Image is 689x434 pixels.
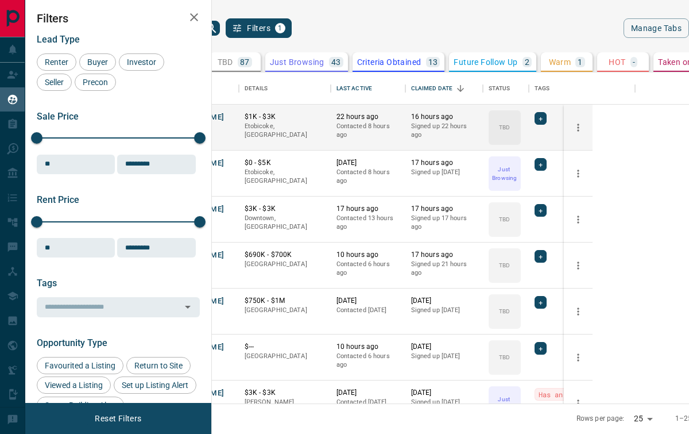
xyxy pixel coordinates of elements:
[570,395,587,412] button: more
[130,361,187,370] span: Return to Site
[270,58,324,66] p: Just Browsing
[226,18,292,38] button: Filters1
[570,211,587,228] button: more
[357,58,421,66] p: Criteria Obtained
[41,381,107,390] span: Viewed a Listing
[535,158,547,171] div: +
[535,112,547,125] div: +
[539,205,543,216] span: +
[490,395,520,412] p: Just Browsing
[454,58,517,66] p: Future Follow Up
[245,260,325,269] p: [GEOGRAPHIC_DATA]
[158,72,239,105] div: Name
[411,204,477,214] p: 17 hours ago
[578,58,582,66] p: 1
[336,122,400,140] p: Contacted 8 hours ago
[37,278,57,289] span: Tags
[245,168,325,186] p: Etobicoke, [GEOGRAPHIC_DATA]
[41,78,68,87] span: Seller
[411,398,477,407] p: Signed up [DATE]
[37,111,79,122] span: Sale Price
[411,260,477,278] p: Signed up 21 hours ago
[499,353,510,362] p: TBD
[411,158,477,168] p: 17 hours ago
[336,260,400,278] p: Contacted 6 hours ago
[245,342,325,352] p: $---
[576,414,625,424] p: Rows per page:
[79,78,112,87] span: Precon
[118,381,192,390] span: Set up Listing Alert
[123,57,160,67] span: Investor
[411,306,477,315] p: Signed up [DATE]
[549,58,571,66] p: Warm
[336,204,400,214] p: 17 hours ago
[41,361,119,370] span: Favourited a Listing
[609,58,625,66] p: HOT
[428,58,438,66] p: 13
[629,410,657,427] div: 25
[483,72,529,105] div: Status
[411,342,477,352] p: [DATE]
[490,165,520,182] p: Just Browsing
[411,352,477,361] p: Signed up [DATE]
[37,53,76,71] div: Renter
[336,296,400,306] p: [DATE]
[245,250,325,260] p: $690K - $700K
[624,18,689,38] button: Manage Tabs
[119,53,164,71] div: Investor
[245,296,325,306] p: $750K - $1M
[75,74,116,91] div: Precon
[37,397,124,414] div: Set up Building Alert
[411,296,477,306] p: [DATE]
[336,250,400,260] p: 10 hours ago
[218,58,233,66] p: TBD
[41,57,72,67] span: Renter
[240,58,250,66] p: 87
[180,299,196,315] button: Open
[239,72,331,105] div: Details
[37,377,111,394] div: Viewed a Listing
[336,168,400,186] p: Contacted 8 hours ago
[37,357,123,374] div: Favourited a Listing
[41,401,120,410] span: Set up Building Alert
[245,306,325,315] p: [GEOGRAPHIC_DATA]
[499,261,510,270] p: TBD
[336,342,400,352] p: 10 hours ago
[245,112,325,122] p: $1K - $3K
[336,398,400,407] p: Contacted [DATE]
[499,123,510,132] p: TBD
[37,34,80,45] span: Lead Type
[83,57,112,67] span: Buyer
[411,112,477,122] p: 16 hours ago
[411,214,477,232] p: Signed up 17 hours ago
[525,58,529,66] p: 2
[245,72,268,105] div: Details
[245,214,325,232] p: Downtown, [GEOGRAPHIC_DATA]
[499,215,510,224] p: TBD
[535,204,547,217] div: +
[570,165,587,182] button: more
[331,58,341,66] p: 43
[529,72,635,105] div: Tags
[245,352,325,361] p: [GEOGRAPHIC_DATA]
[336,388,400,398] p: [DATE]
[245,388,325,398] p: $3K - $3K
[535,342,547,355] div: +
[126,357,191,374] div: Return to Site
[245,204,325,214] p: $3K - $3K
[539,159,543,170] span: +
[499,307,510,316] p: TBD
[245,158,325,168] p: $0 - $5K
[336,72,372,105] div: Last Active
[114,377,196,394] div: Set up Listing Alert
[411,122,477,140] p: Signed up 22 hours ago
[245,122,325,140] p: Etobicoke, [GEOGRAPHIC_DATA]
[37,11,200,25] h2: Filters
[411,388,477,398] p: [DATE]
[539,343,543,354] span: +
[336,112,400,122] p: 22 hours ago
[539,113,543,124] span: +
[570,257,587,274] button: more
[331,72,405,105] div: Last Active
[539,297,543,308] span: +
